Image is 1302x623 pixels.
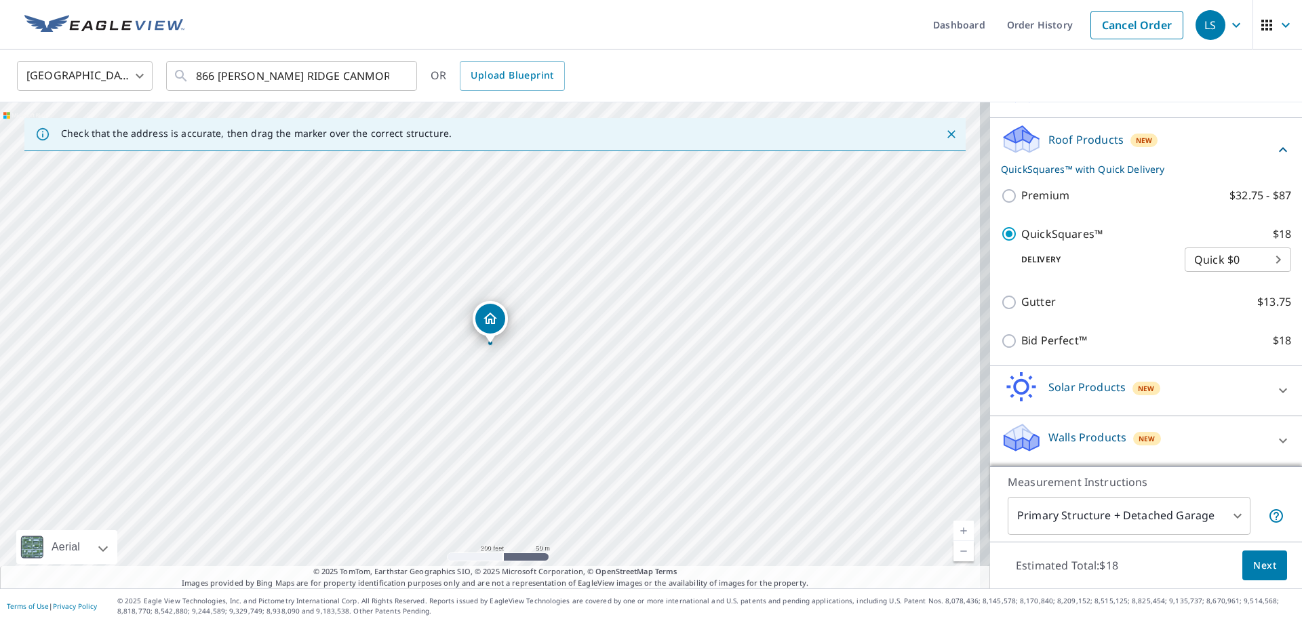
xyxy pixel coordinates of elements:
[1008,474,1284,490] p: Measurement Instructions
[1048,379,1126,395] p: Solar Products
[1001,422,1291,460] div: Walls ProductsNew
[1048,132,1124,148] p: Roof Products
[7,601,49,611] a: Terms of Use
[1048,429,1126,445] p: Walls Products
[655,566,677,576] a: Terms
[1229,187,1291,204] p: $32.75 - $87
[943,125,960,143] button: Close
[47,530,84,564] div: Aerial
[1268,508,1284,524] span: Your report will include the primary structure and a detached garage if one exists.
[1021,294,1056,310] p: Gutter
[1185,241,1291,279] div: Quick $0
[1008,497,1250,535] div: Primary Structure + Detached Garage
[1021,187,1069,204] p: Premium
[1001,254,1185,266] p: Delivery
[196,57,389,95] input: Search by address or latitude-longitude
[117,596,1295,616] p: © 2025 Eagle View Technologies, Inc. and Pictometry International Corp. All Rights Reserved. Repo...
[1021,226,1103,243] p: QuickSquares™
[16,530,117,564] div: Aerial
[1138,383,1155,394] span: New
[1001,371,1291,410] div: Solar ProductsNew
[1090,11,1183,39] a: Cancel Order
[61,127,452,140] p: Check that the address is accurate, then drag the marker over the correct structure.
[1273,226,1291,243] p: $18
[1273,332,1291,349] p: $18
[953,541,974,561] a: Current Level 17, Zoom Out
[7,602,97,610] p: |
[471,67,553,84] span: Upload Blueprint
[1139,433,1156,444] span: New
[1021,332,1087,349] p: Bid Perfect™
[460,61,564,91] a: Upload Blueprint
[1242,550,1287,581] button: Next
[953,521,974,541] a: Current Level 17, Zoom In
[1001,162,1275,176] p: QuickSquares™ with Quick Delivery
[313,566,677,578] span: © 2025 TomTom, Earthstar Geographics SIO, © 2025 Microsoft Corporation, ©
[1001,123,1291,176] div: Roof ProductsNewQuickSquares™ with Quick Delivery
[17,57,153,95] div: [GEOGRAPHIC_DATA]
[1257,294,1291,310] p: $13.75
[53,601,97,611] a: Privacy Policy
[1196,10,1225,40] div: LS
[431,61,565,91] div: OR
[1253,557,1276,574] span: Next
[595,566,652,576] a: OpenStreetMap
[24,15,184,35] img: EV Logo
[473,301,508,343] div: Dropped pin, building 1, Residential property, 866 LAWRENCE GRASSI RIDGE CANMORE AB T1W2Y6
[1005,550,1129,580] p: Estimated Total: $18
[1136,135,1153,146] span: New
